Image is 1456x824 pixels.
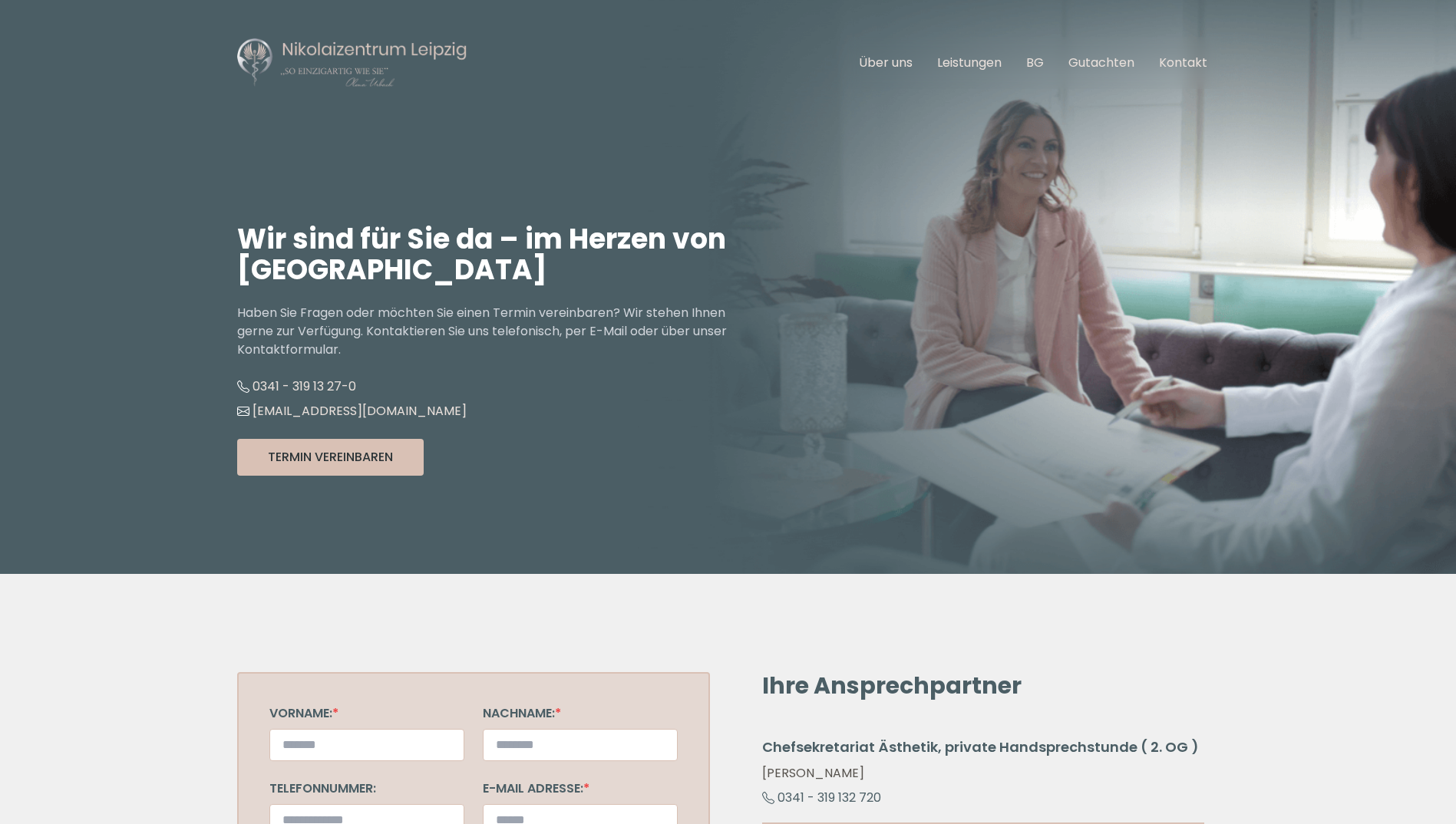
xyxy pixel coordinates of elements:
a: Gutachten [1068,54,1134,71]
label: Nachname: [483,704,561,722]
label: Vorname: [269,704,338,722]
p: [PERSON_NAME] [762,764,1204,783]
a: Über uns [859,54,913,71]
a: BG [1026,54,1044,71]
a: Kontakt [1159,54,1207,71]
button: Termin Vereinbaren [237,439,424,476]
a: Leistungen [937,54,1002,71]
label: Telefonnummer: [269,780,376,797]
a: 0341 - 319 132 720 [762,786,881,809]
label: E-Mail Adresse: [483,780,589,797]
h1: Wir sind für Sie da – im Herzen von [GEOGRAPHIC_DATA] [237,224,728,285]
p: Haben Sie Fragen oder möchten Sie einen Termin vereinbaren? Wir stehen Ihnen gerne zur Verfügung.... [237,304,728,359]
img: Nikolaizentrum Leipzig Logo [237,37,467,89]
a: 0341 - 319 13 27-0 [237,377,356,395]
h3: Chefsekretariat Ästhetik, private Handsprechstunde ( 2. OG ) [762,737,1204,758]
h2: Ihre Ansprechpartner [762,672,1204,700]
a: [EMAIL_ADDRESS][DOMAIN_NAME] [237,402,467,420]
